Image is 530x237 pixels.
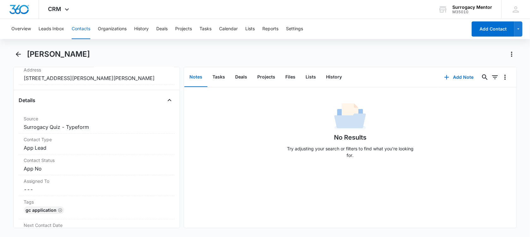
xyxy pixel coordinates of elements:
[490,72,500,82] button: Filters
[301,67,321,87] button: Lists
[48,6,62,12] span: CRM
[98,19,127,39] button: Organizations
[24,136,170,143] label: Contact Type
[280,67,301,87] button: Files
[19,113,175,134] div: SourceSurrogacy Quiz - Typeform
[24,115,170,122] label: Source
[134,19,149,39] button: History
[27,49,90,59] h1: [PERSON_NAME]
[24,74,170,82] dd: [STREET_ADDRESS][PERSON_NAME][PERSON_NAME]
[164,95,175,105] button: Close
[19,154,175,175] div: Contact StatusApp No
[72,19,90,39] button: Contacts
[24,123,170,131] dd: Surrogacy Quiz - Typeform
[230,67,252,87] button: Deals
[39,19,64,39] button: Leads Inbox
[156,19,168,39] button: Deals
[58,208,62,212] button: Remove
[19,96,35,104] h4: Details
[438,70,480,85] button: Add Note
[24,157,170,164] label: Contact Status
[245,19,255,39] button: Lists
[24,66,170,73] label: Address
[500,72,510,82] button: Overflow Menu
[199,19,211,39] button: Tasks
[219,19,238,39] button: Calendar
[24,178,170,184] label: Assigned To
[452,10,492,14] div: account id
[284,145,416,159] p: Try adjusting your search or filters to find what you’re looking for.
[184,67,207,87] button: Notes
[480,72,490,82] button: Search...
[321,67,347,87] button: History
[252,67,280,87] button: Projects
[24,186,170,193] dd: ---
[19,196,175,219] div: TagsGC ApplicationRemove
[13,49,23,59] button: Back
[19,64,175,85] div: Address[STREET_ADDRESS][PERSON_NAME][PERSON_NAME]
[452,5,492,10] div: account name
[507,49,517,59] button: Actions
[24,165,170,172] dd: App No
[175,19,192,39] button: Projects
[19,175,175,196] div: Assigned To---
[24,199,170,205] label: Tags
[334,133,366,142] h1: No Results
[11,19,31,39] button: Overview
[262,19,278,39] button: Reports
[24,144,170,152] dd: App Lead
[472,21,514,37] button: Add Contact
[286,19,303,39] button: Settings
[24,222,170,228] label: Next Contact Date
[207,67,230,87] button: Tasks
[24,206,64,214] div: GC Application
[334,101,366,133] img: No Data
[19,134,175,154] div: Contact TypeApp Lead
